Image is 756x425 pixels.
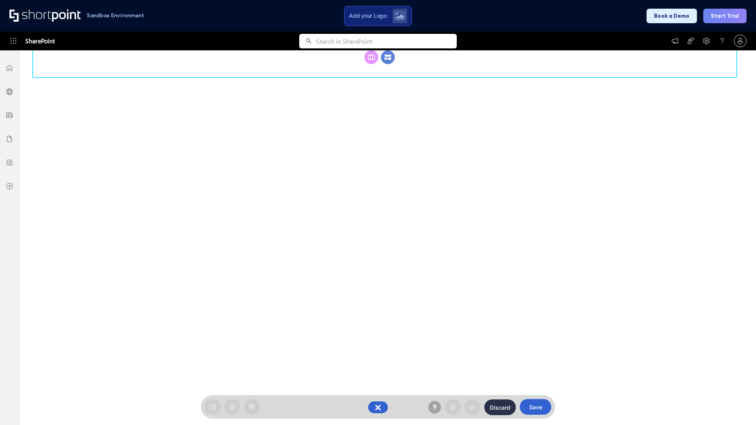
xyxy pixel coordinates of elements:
button: Start Trial [703,9,747,23]
button: Book a Demo [647,9,697,23]
button: Save [520,399,551,415]
input: Search in SharePoint [316,34,457,48]
span: SharePoint [25,31,55,50]
button: Discard [484,399,516,415]
h1: Sandbox Environment [87,13,144,18]
img: Upload logo [395,11,405,20]
span: Add your Logo: [349,12,387,19]
iframe: Chat Widget [717,387,756,425]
